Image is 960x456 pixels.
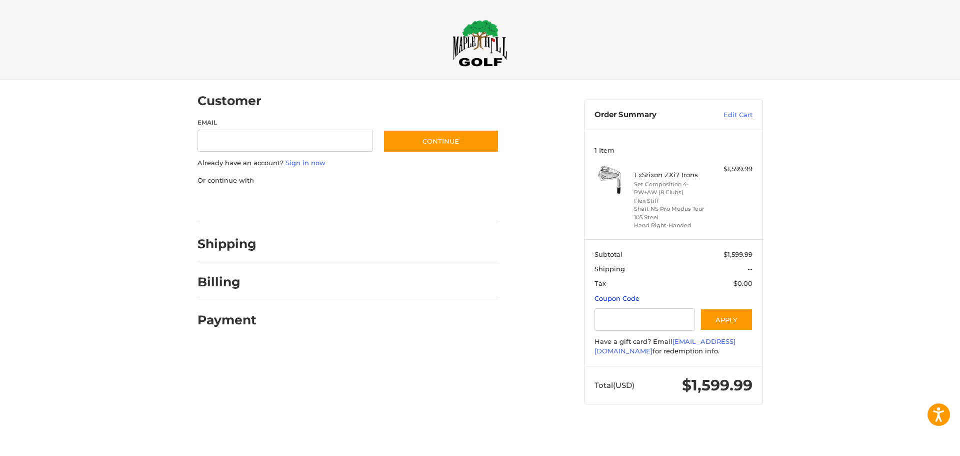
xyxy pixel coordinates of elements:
li: Shaft NS Pro Modus Tour 105 Steel [634,205,710,221]
a: Coupon Code [594,294,639,302]
span: Tax [594,279,606,287]
h3: 1 Item [594,146,752,154]
p: Or continue with [197,176,499,186]
h2: Billing [197,274,256,290]
h2: Payment [197,312,256,328]
iframe: PayPal-venmo [363,195,438,213]
iframe: PayPal-paylater [279,195,354,213]
input: Gift Certificate or Coupon Code [594,308,695,331]
span: Total (USD) [594,380,634,390]
h4: 1 x Srixon ZXi7 Irons [634,171,710,179]
span: -- [747,265,752,273]
span: $1,599.99 [723,250,752,258]
li: Flex Stiff [634,197,710,205]
img: Maple Hill Golf [452,20,507,67]
a: Edit Cart [702,110,752,120]
h3: Order Summary [594,110,702,120]
div: Have a gift card? Email for redemption info. [594,337,752,356]
h2: Customer [197,93,261,109]
iframe: PayPal-paypal [194,195,269,213]
span: $1,599.99 [682,376,752,394]
span: Shipping [594,265,625,273]
button: Continue [383,130,499,153]
li: Set Composition 4-PW+AW (8 Clubs) [634,180,710,197]
button: Apply [700,308,753,331]
p: Already have an account? [197,158,499,168]
span: Subtotal [594,250,622,258]
h2: Shipping [197,236,256,252]
a: Sign in now [285,159,325,167]
label: Email [197,118,373,127]
span: $0.00 [733,279,752,287]
div: $1,599.99 [713,164,752,174]
li: Hand Right-Handed [634,221,710,230]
